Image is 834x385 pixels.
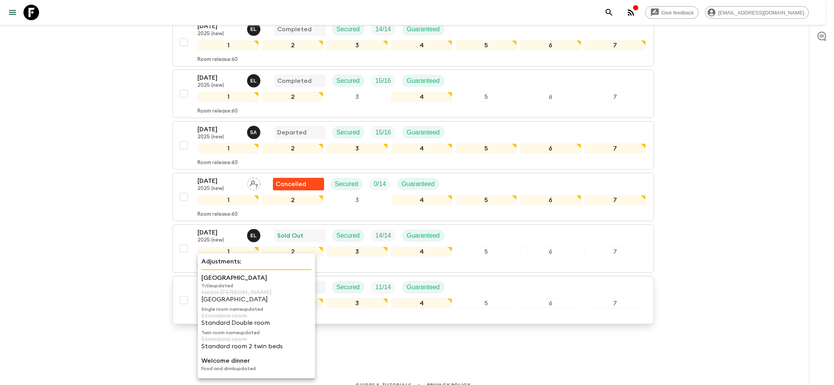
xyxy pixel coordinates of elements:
p: 14 / 14 [375,231,391,240]
div: 7 [585,143,646,154]
div: Trip Fill [369,178,391,190]
div: Trip Fill [371,126,396,139]
p: Guaranteed [407,25,440,34]
div: 3 [326,40,388,50]
p: [DATE] [198,21,241,31]
div: 6 [520,40,581,50]
div: 1 [198,247,259,257]
div: 4 [391,298,452,308]
div: 2 [262,143,323,154]
p: [DATE] [198,228,241,237]
p: Secured [337,76,360,86]
div: 7 [585,247,646,257]
div: 1 [198,92,259,102]
div: 3 [326,92,388,102]
p: Guaranteed [407,231,440,240]
p: 15 / 16 [375,128,391,137]
p: 2025 (new) [198,237,241,244]
p: [GEOGRAPHIC_DATA] [201,273,312,283]
span: Simona Albanese [247,128,262,134]
div: 5 [456,298,517,308]
span: Assign pack leader [247,180,260,186]
div: 5 [456,143,517,154]
p: 2025 (new) [198,186,241,192]
p: Room release: 60 [198,160,238,166]
p: [DATE] [198,176,241,186]
p: Guaranteed [407,76,440,86]
p: Welcome dinner [201,356,312,365]
div: Trip Fill [371,23,396,36]
div: 7 [585,92,646,102]
div: 6 [520,143,581,154]
button: search adventures [601,5,617,20]
p: 14 / 14 [375,25,391,34]
div: 6 [520,92,581,102]
div: Flash Pack cancellation [273,178,324,190]
div: 1 [198,143,259,154]
p: Twin room name updated [201,329,312,336]
div: 4 [391,195,452,205]
p: Adjustments: [201,257,312,266]
div: Trip Fill [371,229,396,242]
span: [EMAIL_ADDRESS][DOMAIN_NAME] [714,10,809,16]
p: Cancelled [276,179,307,189]
span: Eleonora Longobardi [247,25,262,31]
div: 2 [262,195,323,205]
div: Trip Fill [371,75,396,87]
div: 1 [198,40,259,50]
div: 2 [262,247,323,257]
p: Completed [278,76,312,86]
span: Give feedback [657,10,698,16]
p: Room release: 60 [198,57,238,63]
div: 3 [326,247,388,257]
div: 6 [520,298,581,308]
div: 7 [585,40,646,50]
div: 2 [262,40,323,50]
p: 2025 (new) [198,134,241,140]
p: Secured [335,179,359,189]
p: Secured [337,25,360,34]
span: Eleonora Longobardi [247,77,262,83]
p: Standard room [201,312,312,319]
div: 4 [391,143,452,154]
p: [DATE] [198,73,241,82]
div: 1 [198,195,259,205]
p: 11 / 14 [375,283,391,292]
div: 5 [456,195,517,205]
p: Single room name updated [201,306,312,312]
p: Food and drink updated [201,365,312,372]
p: Sold Out [278,231,304,240]
p: 15 / 16 [375,76,391,86]
p: [DATE] [198,125,241,134]
p: 0 / 14 [374,179,386,189]
p: Title updated [201,283,312,289]
p: Room release: 60 [198,211,238,218]
p: Departed [278,128,307,137]
div: 5 [456,92,517,102]
div: 2 [262,92,323,102]
p: Guaranteed [402,179,435,189]
p: Guaranteed [407,128,440,137]
button: menu [5,5,20,20]
p: Standard room [201,336,312,343]
div: 6 [520,247,581,257]
p: Secured [337,283,360,292]
div: 7 [585,298,646,308]
p: 2025 (new) [198,82,241,89]
div: 3 [326,143,388,154]
p: Room release: 60 [198,108,238,115]
div: 5 [456,40,517,50]
div: 3 [326,195,388,205]
p: Secured [337,231,360,240]
div: 6 [520,195,581,205]
p: Guaranteed [407,283,440,292]
div: 4 [391,40,452,50]
p: Secured [337,128,360,137]
div: 7 [585,195,646,205]
p: Standard Double room [201,319,312,326]
div: Trip Fill [371,281,396,294]
p: 2025 (new) [198,31,241,37]
p: Standard room 2 twin beds [201,343,312,350]
div: 4 [391,92,452,102]
span: Eleonora Longobardi [247,231,262,238]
